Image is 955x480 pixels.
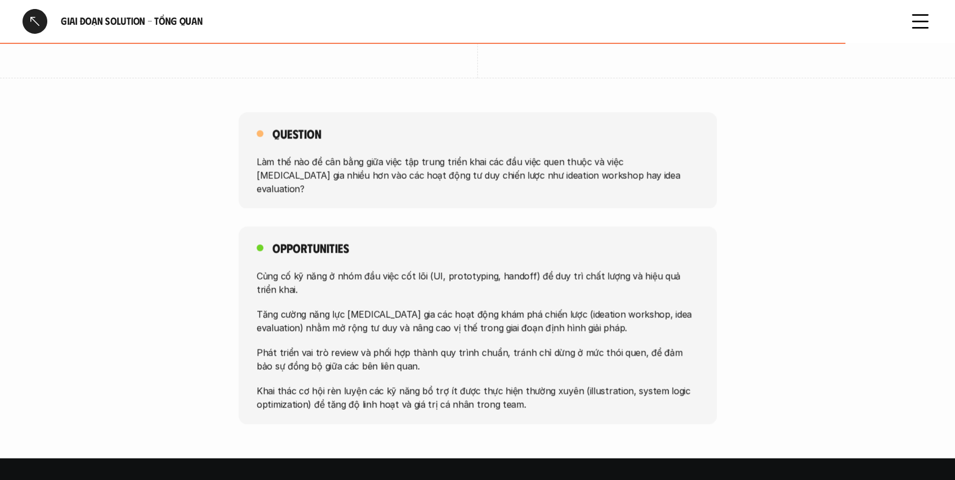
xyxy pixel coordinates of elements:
[257,154,699,195] p: Làm thế nào để cân bằng giữa việc tập trung triển khai các đầu việc quen thuộc và việc [MEDICAL_D...
[257,346,699,373] p: Phát triển vai trò review và phối hợp thành quy trình chuẩn, tránh chỉ dừng ở mức thói quen, để đ...
[272,240,349,255] h5: Opportunities
[272,125,321,141] h5: Question
[61,15,894,28] h6: Giai đoạn Solution - Tổng quan
[257,307,699,334] p: Tăng cường năng lực [MEDICAL_DATA] gia các hoạt động khám phá chiến lược (ideation workshop, idea...
[257,384,699,411] p: Khai thác cơ hội rèn luyện các kỹ năng bổ trợ ít được thực hiện thường xuyên (illustration, syste...
[257,269,699,296] p: Củng cố kỹ năng ở nhóm đầu việc cốt lõi (UI, prototyping, handoff) để duy trì chất lượng và hiệu ...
